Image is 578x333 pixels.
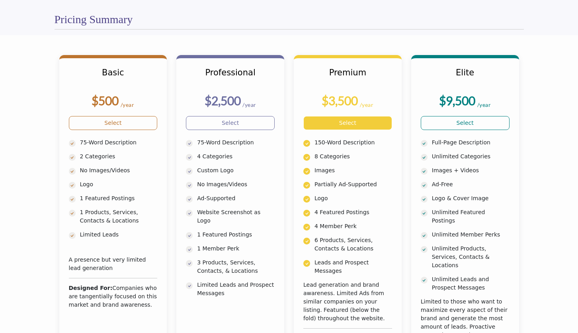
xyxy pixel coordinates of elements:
a: Select [303,116,392,130]
h3: Professional [186,68,275,88]
h3: Basic [69,68,158,88]
sub: /year [242,101,256,108]
a: Select [186,116,275,130]
p: Limited Leads and Prospect Messages [197,281,275,298]
p: 1 Member Perk [197,244,275,253]
p: Custom Logo [197,166,275,175]
p: Logo & Cover Image [432,194,510,203]
p: Images [314,166,392,175]
p: 6 Products, Services, Contacts & Locations [314,236,392,253]
p: 1 Featured Postings [197,231,275,239]
p: Full-Page Description [432,138,510,147]
p: A presence but very limited lead generation [69,256,158,272]
p: Limited Leads [80,231,158,239]
p: 4 Member Perk [314,222,392,231]
p: Unlimited Products, Services, Contacts & Locations [432,244,510,270]
a: Select [421,116,510,130]
p: 1 Featured Postings [80,194,158,203]
b: $500 [92,93,119,108]
p: Partially Ad-Supported [314,180,392,189]
b: Designed For: [69,285,113,291]
div: Lead generation and brand awareness. Limited Ads from similar companies on your listing. Featured... [303,281,392,323]
p: Ad-Free [432,180,510,189]
p: No Images/Videos [197,180,275,189]
b: $9,500 [439,93,475,108]
h3: Elite [421,68,510,88]
p: 75-Word Description [80,138,158,147]
p: No Images/Videos [80,166,158,175]
p: Ad-Supported [197,194,275,203]
p: Unlimited Categories [432,152,510,161]
sub: /year [360,101,374,108]
b: $3,500 [322,93,358,108]
p: 4 Featured Postings [314,208,392,217]
p: Images + Videos [432,166,510,175]
p: Website Screenshot as Logo [197,208,275,225]
a: Select [69,116,158,130]
h3: Premium [303,68,392,88]
p: Logo [80,180,158,189]
p: 150-Word Description [314,138,392,147]
p: 8 Categories [314,152,392,161]
p: 4 Categories [197,152,275,161]
sub: /year [477,101,491,108]
p: 2 Categories [80,152,158,161]
sub: /year [121,101,135,108]
p: 3 Products, Services, Contacts, & Locations [197,258,275,275]
p: Unlimited Leads and Prospect Messages [432,275,510,292]
p: Unlimited Member Perks [432,231,510,239]
p: Logo [314,194,392,203]
p: 75-Word Description [197,138,275,147]
p: 1 Products, Services, Contacts & Locations [80,208,158,225]
p: Leads and Prospect Messages [314,258,392,275]
b: $2,500 [205,93,241,108]
h2: Pricing Summary [55,13,133,26]
div: Companies who are tangentially focused on this market and brand awareness. [69,284,158,309]
p: Unlimited Featured Postings [432,208,510,225]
